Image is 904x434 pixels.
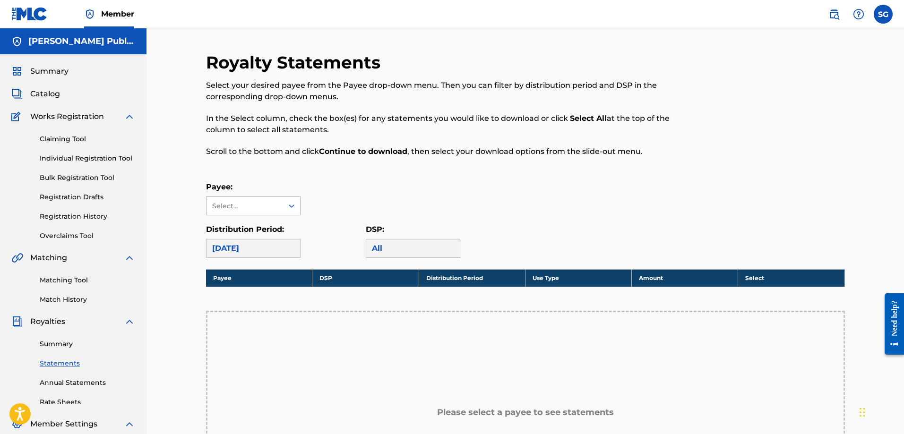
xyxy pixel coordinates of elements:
[101,9,134,19] span: Member
[11,7,48,21] img: MLC Logo
[212,201,276,211] div: Select...
[30,88,60,100] span: Catalog
[437,407,614,418] h5: Please select a payee to see statements
[28,36,135,47] h5: Sean Goodman Publishing
[124,252,135,264] img: expand
[124,418,135,430] img: expand
[319,147,407,156] strong: Continue to download
[11,111,24,122] img: Works Registration
[312,269,419,287] th: DSP
[206,113,698,136] p: In the Select column, check the box(es) for any statements you would like to download or click at...
[11,88,23,100] img: Catalog
[40,231,135,241] a: Overclaims Tool
[11,418,23,430] img: Member Settings
[206,146,698,157] p: Scroll to the bottom and click , then select your download options from the slide-out menu.
[84,9,95,20] img: Top Rightsholder
[40,134,135,144] a: Claiming Tool
[419,269,525,287] th: Distribution Period
[825,5,844,24] a: Public Search
[857,389,904,434] iframe: Chat Widget
[366,225,384,234] label: DSP:
[40,212,135,221] a: Registration History
[849,5,868,24] div: Help
[124,111,135,122] img: expand
[11,36,23,47] img: Accounts
[738,269,844,287] th: Select
[11,66,69,77] a: SummarySummary
[11,252,23,264] img: Matching
[40,173,135,183] a: Bulk Registration Tool
[30,252,67,264] span: Matching
[860,398,865,426] div: Drag
[40,358,135,368] a: Statements
[30,418,97,430] span: Member Settings
[11,88,60,100] a: CatalogCatalog
[40,339,135,349] a: Summary
[40,192,135,202] a: Registration Drafts
[828,9,840,20] img: search
[206,225,284,234] label: Distribution Period:
[206,182,232,191] label: Payee:
[30,66,69,77] span: Summary
[30,316,65,327] span: Royalties
[632,269,738,287] th: Amount
[206,52,385,73] h2: Royalty Statements
[124,316,135,327] img: expand
[40,397,135,407] a: Rate Sheets
[40,295,135,305] a: Match History
[11,66,23,77] img: Summary
[40,378,135,388] a: Annual Statements
[206,269,312,287] th: Payee
[11,316,23,327] img: Royalties
[40,275,135,285] a: Matching Tool
[40,153,135,163] a: Individual Registration Tool
[853,9,864,20] img: help
[206,80,698,102] p: Select your desired payee from the Payee drop-down menu. Then you can filter by distribution peri...
[570,114,607,123] strong: Select All
[878,286,904,362] iframe: Resource Center
[525,269,631,287] th: Use Type
[874,5,893,24] div: User Menu
[30,111,104,122] span: Works Registration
